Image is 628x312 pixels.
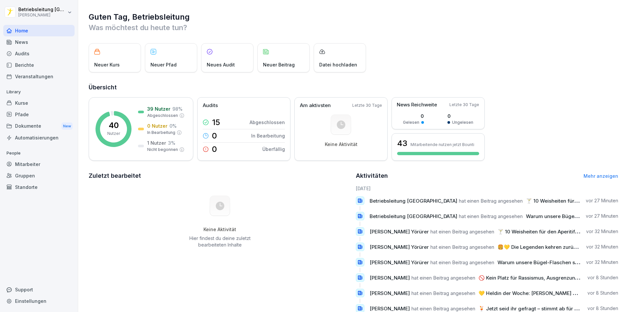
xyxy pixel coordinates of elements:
span: hat einen Beitrag angesehen [430,229,494,235]
p: Audits [203,102,218,109]
p: News Reichweite [397,101,437,109]
a: Kurse [3,97,75,109]
p: 98 % [172,105,183,112]
p: Letzte 30 Tage [352,102,382,108]
p: Library [3,87,75,97]
p: In Bearbeitung [147,130,175,136]
p: vor 27 Minuten [586,197,618,204]
h2: Zuletzt bearbeitet [89,171,351,180]
a: DokumenteNew [3,120,75,132]
h5: Keine Aktivität [187,227,253,232]
p: vor 32 Minuten [586,244,618,250]
a: Gruppen [3,170,75,181]
p: 3 % [168,139,175,146]
span: hat einen Beitrag angesehen [411,290,475,296]
p: Was möchtest du heute tun? [89,22,618,33]
h3: 43 [397,138,407,149]
span: hat einen Beitrag angesehen [430,259,494,266]
p: Nicht begonnen [147,147,178,153]
p: Neuer Beitrag [263,61,295,68]
p: Keine Aktivität [325,141,358,147]
a: Automatisierungen [3,132,75,143]
p: People [3,148,75,158]
p: [PERSON_NAME] [18,13,66,17]
p: 15 [212,119,220,126]
h2: Übersicht [89,83,618,92]
span: [PERSON_NAME] [370,305,410,312]
p: In Bearbeitung [251,132,285,139]
div: Dokumente [3,120,75,132]
span: Betriebsleitung [GEOGRAPHIC_DATA] [370,213,457,219]
h6: [DATE] [356,185,619,192]
p: vor 8 Stunden [587,290,618,296]
span: hat einen Beitrag angesehen [459,213,523,219]
p: 0 [403,113,424,119]
p: 40 [109,121,119,129]
p: 39 Nutzer [147,105,170,112]
p: Abgeschlossen [250,119,285,126]
a: Veranstaltungen [3,71,75,82]
p: vor 8 Stunden [587,305,618,312]
p: vor 8 Stunden [587,274,618,281]
a: News [3,36,75,48]
p: Neuer Pfad [150,61,177,68]
p: Neues Audit [207,61,235,68]
p: vor 32 Minuten [586,259,618,266]
p: Überfällig [262,146,285,153]
a: Home [3,25,75,36]
p: Gelesen [403,119,419,125]
span: hat einen Beitrag angesehen [411,275,475,281]
div: Support [3,284,75,295]
p: 0 Nutzer [147,122,167,129]
span: Betriebsleitung [GEOGRAPHIC_DATA] [370,198,457,204]
span: [PERSON_NAME] [370,290,410,296]
a: Mitarbeiter [3,158,75,170]
p: vor 27 Minuten [586,213,618,219]
p: Am aktivsten [300,102,331,109]
p: Neuer Kurs [94,61,120,68]
a: Pfade [3,109,75,120]
span: [PERSON_NAME] Yörürer [370,229,429,235]
a: Einstellungen [3,295,75,307]
span: hat einen Beitrag angesehen [430,244,494,250]
p: Nutzer [107,131,120,137]
div: New [61,122,73,130]
p: 0 [212,145,217,153]
h1: Guten Tag, Betriebsleitung [89,12,618,22]
p: Mitarbeitende nutzen jetzt Bounti [410,142,474,147]
p: Abgeschlossen [147,113,178,119]
a: Mehr anzeigen [584,173,618,179]
p: 0 [212,132,217,140]
span: [PERSON_NAME] Yörürer [370,259,429,266]
h2: Aktivitäten [356,171,388,180]
span: [PERSON_NAME] Yörürer [370,244,429,250]
span: hat einen Beitrag angesehen [459,198,523,204]
span: [PERSON_NAME] [370,275,410,281]
p: Betriebsleitung [GEOGRAPHIC_DATA] [18,7,66,12]
a: Audits [3,48,75,59]
a: Standorte [3,181,75,193]
span: hat einen Beitrag angesehen [411,305,475,312]
p: Datei hochladen [319,61,357,68]
p: 0 [447,113,473,119]
a: Berichte [3,59,75,71]
p: 0 % [169,122,177,129]
p: Letzte 30 Tage [449,102,479,108]
p: vor 32 Minuten [586,228,618,235]
p: 1 Nutzer [147,139,166,146]
p: Ungelesen [452,119,473,125]
p: Hier findest du deine zuletzt bearbeiteten Inhalte [187,235,253,248]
